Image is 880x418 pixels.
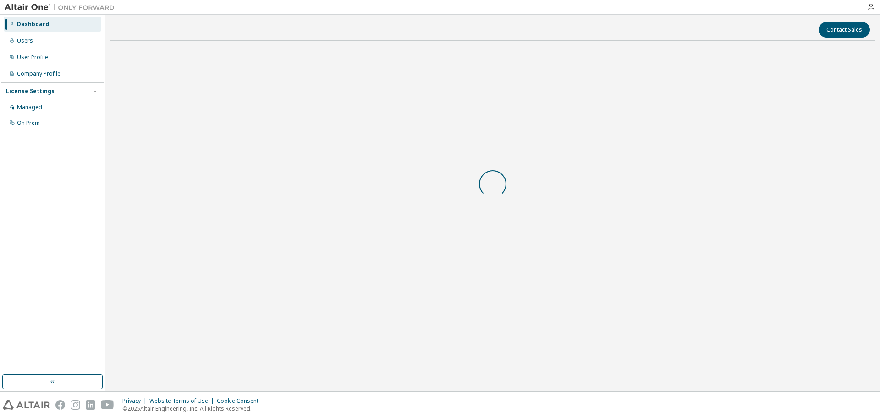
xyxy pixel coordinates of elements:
img: linkedin.svg [86,400,95,410]
button: Contact Sales [819,22,870,38]
img: facebook.svg [55,400,65,410]
div: Users [17,37,33,45]
img: youtube.svg [101,400,114,410]
div: User Profile [17,54,48,61]
div: Managed [17,104,42,111]
img: altair_logo.svg [3,400,50,410]
div: Dashboard [17,21,49,28]
div: Cookie Consent [217,397,264,405]
div: Website Terms of Use [149,397,217,405]
div: Privacy [122,397,149,405]
img: instagram.svg [71,400,80,410]
p: © 2025 Altair Engineering, Inc. All Rights Reserved. [122,405,264,412]
div: Company Profile [17,70,60,78]
img: Altair One [5,3,119,12]
div: On Prem [17,119,40,127]
div: License Settings [6,88,55,95]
